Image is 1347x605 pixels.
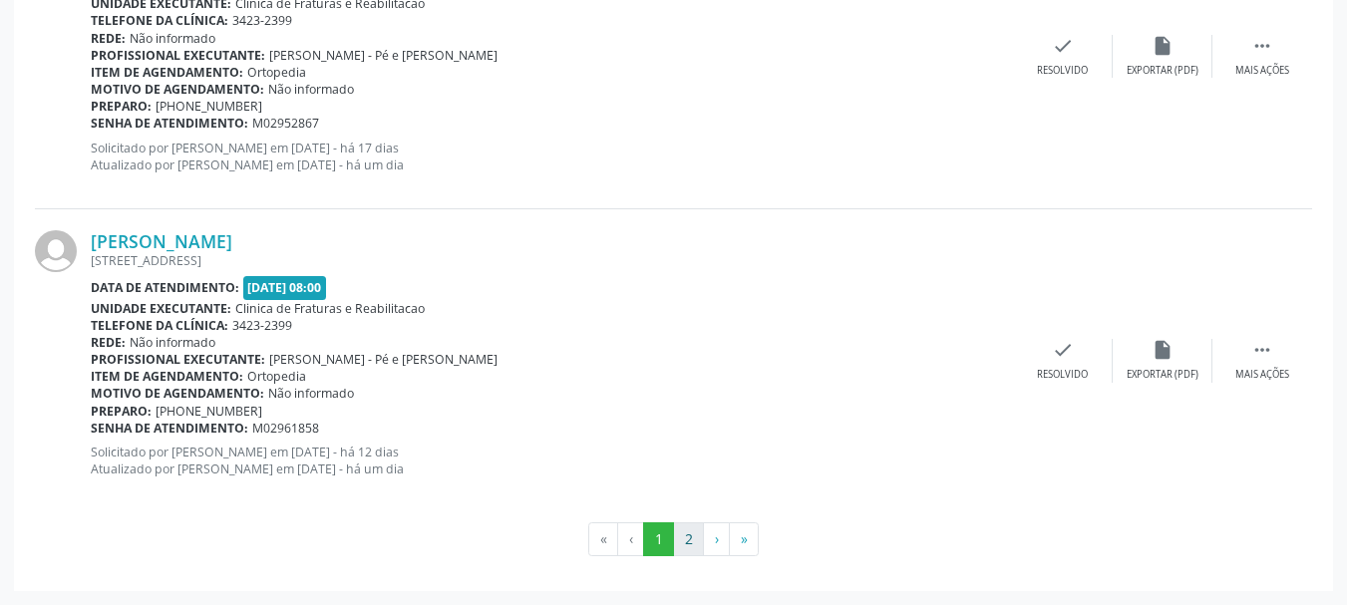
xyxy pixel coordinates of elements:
i: insert_drive_file [1152,339,1174,361]
a: [PERSON_NAME] [91,230,232,252]
b: Telefone da clínica: [91,317,228,334]
b: Profissional executante: [91,351,265,368]
span: Clinica de Fraturas e Reabilitacao [235,300,425,317]
b: Data de atendimento: [91,279,239,296]
span: Não informado [130,334,215,351]
button: Go to last page [729,522,759,556]
span: [PERSON_NAME] - Pé e [PERSON_NAME] [269,351,498,368]
div: Exportar (PDF) [1127,368,1198,382]
div: [STREET_ADDRESS] [91,252,1013,269]
span: [DATE] 08:00 [243,276,327,299]
b: Profissional executante: [91,47,265,64]
div: Resolvido [1037,368,1088,382]
b: Preparo: [91,403,152,420]
div: Mais ações [1235,368,1289,382]
b: Senha de atendimento: [91,420,248,437]
span: [PERSON_NAME] - Pé e [PERSON_NAME] [269,47,498,64]
b: Motivo de agendamento: [91,385,264,402]
span: Não informado [268,81,354,98]
span: [PHONE_NUMBER] [156,403,262,420]
span: 3423-2399 [232,12,292,29]
b: Unidade executante: [91,300,231,317]
span: [PHONE_NUMBER] [156,98,262,115]
span: Ortopedia [247,64,306,81]
i:  [1251,35,1273,57]
img: img [35,230,77,272]
b: Rede: [91,334,126,351]
b: Item de agendamento: [91,368,243,385]
ul: Pagination [35,522,1312,556]
span: 3423-2399 [232,317,292,334]
b: Rede: [91,30,126,47]
p: Solicitado por [PERSON_NAME] em [DATE] - há 17 dias Atualizado por [PERSON_NAME] em [DATE] - há u... [91,140,1013,173]
span: M02961858 [252,420,319,437]
span: M02952867 [252,115,319,132]
button: Go to page 2 [673,522,704,556]
b: Item de agendamento: [91,64,243,81]
button: Go to page 1 [643,522,674,556]
span: Não informado [130,30,215,47]
b: Motivo de agendamento: [91,81,264,98]
button: Go to next page [703,522,730,556]
i: insert_drive_file [1152,35,1174,57]
i:  [1251,339,1273,361]
i: check [1052,339,1074,361]
span: Não informado [268,385,354,402]
b: Senha de atendimento: [91,115,248,132]
div: Mais ações [1235,64,1289,78]
p: Solicitado por [PERSON_NAME] em [DATE] - há 12 dias Atualizado por [PERSON_NAME] em [DATE] - há u... [91,444,1013,477]
b: Telefone da clínica: [91,12,228,29]
div: Resolvido [1037,64,1088,78]
i: check [1052,35,1074,57]
b: Preparo: [91,98,152,115]
span: Ortopedia [247,368,306,385]
div: Exportar (PDF) [1127,64,1198,78]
